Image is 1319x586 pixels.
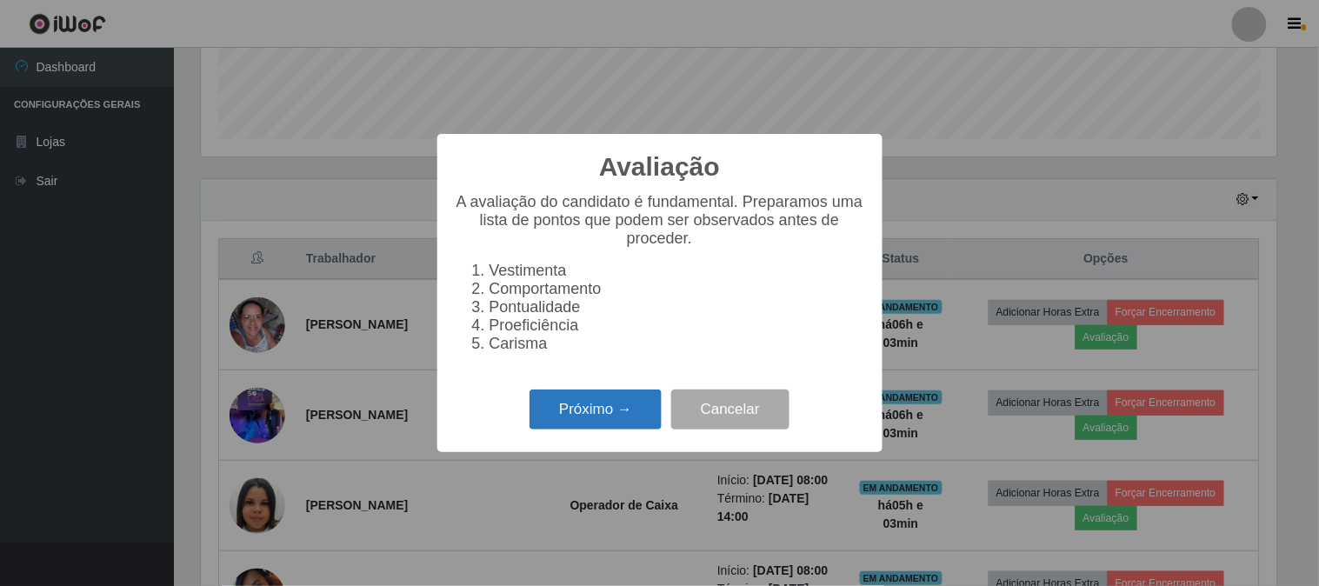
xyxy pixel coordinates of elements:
button: Próximo → [530,390,662,430]
li: Carisma [490,335,865,353]
li: Proeficiência [490,316,865,335]
button: Cancelar [671,390,789,430]
li: Vestimenta [490,262,865,280]
li: Comportamento [490,280,865,298]
li: Pontualidade [490,298,865,316]
h2: Avaliação [599,151,720,183]
p: A avaliação do candidato é fundamental. Preparamos uma lista de pontos que podem ser observados a... [455,193,865,248]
